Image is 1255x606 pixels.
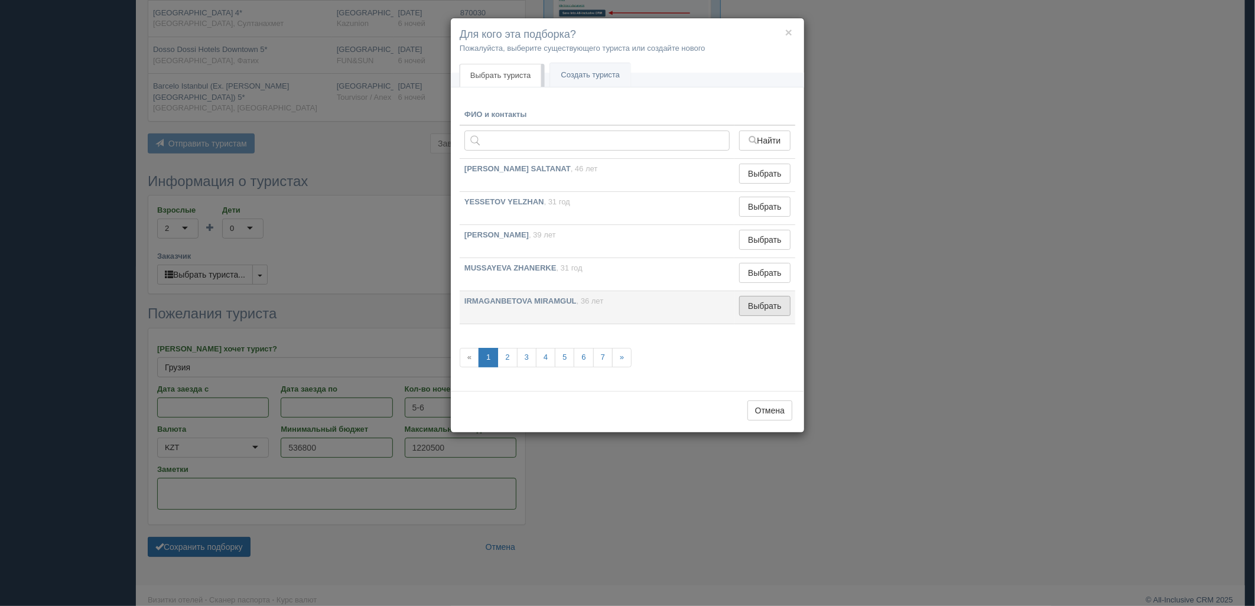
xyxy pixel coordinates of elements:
[498,348,517,367] a: 2
[612,348,632,367] a: »
[785,26,792,38] button: ×
[571,164,598,173] span: , 46 лет
[460,43,795,54] p: Пожалуйста, выберите существующего туриста или создайте нового
[557,263,583,272] span: , 31 год
[464,230,529,239] b: [PERSON_NAME]
[739,131,791,151] button: Найти
[593,348,613,367] a: 7
[464,131,730,151] input: Поиск по ФИО, паспорту или контактам
[739,197,791,217] button: Выбрать
[577,297,604,305] span: , 36 лет
[747,400,792,421] button: Отмена
[739,296,791,316] button: Выбрать
[460,27,795,43] h4: Для кого эта подборка?
[739,164,791,184] button: Выбрать
[550,63,630,87] a: Создать туриста
[739,263,791,283] button: Выбрать
[464,197,544,206] b: YESSETOV YELZHAN
[544,197,570,206] span: , 31 год
[517,348,537,367] a: 3
[464,263,557,272] b: MUSSAYEVA ZHANERKE
[460,64,541,87] a: Выбрать туриста
[460,348,479,367] span: «
[479,348,498,367] a: 1
[464,297,577,305] b: IRMAGANBETOVA MIRAMGUL
[555,348,574,367] a: 5
[574,348,593,367] a: 6
[460,105,734,126] th: ФИО и контакты
[739,230,791,250] button: Выбрать
[529,230,556,239] span: , 39 лет
[464,164,571,173] b: [PERSON_NAME] SALTANAT
[536,348,555,367] a: 4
